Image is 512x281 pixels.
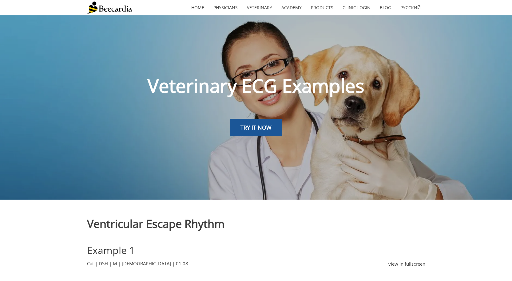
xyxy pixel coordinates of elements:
[230,119,282,137] a: TRY IT NOW
[87,244,135,257] span: Example 1
[375,1,396,15] a: Blog
[396,1,425,15] a: Русский
[87,2,132,14] img: Beecardia
[338,1,375,15] a: Clinic Login
[87,216,224,231] span: Ventricular Escape Rhythm
[87,260,375,267] p: Cat | DSH | M | [DEMOGRAPHIC_DATA] | 01:08
[306,1,338,15] a: Products
[187,1,209,15] a: home
[240,124,272,131] span: TRY IT NOW
[209,1,242,15] a: Physicians
[388,260,425,267] a: view in fullscreen
[148,73,364,98] span: Veterinary ECG Examples
[277,1,306,15] a: Academy
[242,1,277,15] a: Veterinary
